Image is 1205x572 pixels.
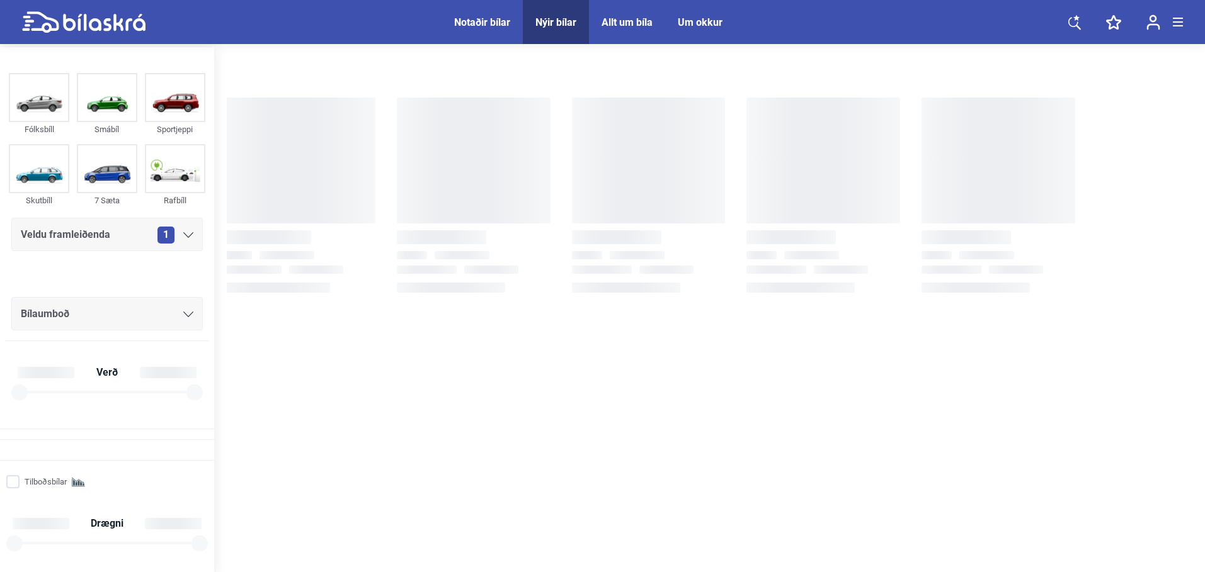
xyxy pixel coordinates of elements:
[9,193,69,208] div: Skutbíll
[602,16,653,28] a: Allt um bíla
[535,16,576,28] a: Nýir bílar
[93,367,121,378] span: Verð
[77,122,137,137] div: Smábíl
[77,193,137,208] div: 7 Sæta
[21,226,110,244] span: Veldu framleiðenda
[157,227,174,244] span: 1
[21,305,69,323] span: Bílaumboð
[1146,14,1160,30] img: user-login.svg
[145,193,205,208] div: Rafbíll
[678,16,722,28] a: Um okkur
[9,122,69,137] div: Fólksbíll
[88,519,127,529] span: Drægni
[145,122,205,137] div: Sportjeppi
[25,475,67,488] span: Tilboðsbílar
[454,16,510,28] a: Notaðir bílar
